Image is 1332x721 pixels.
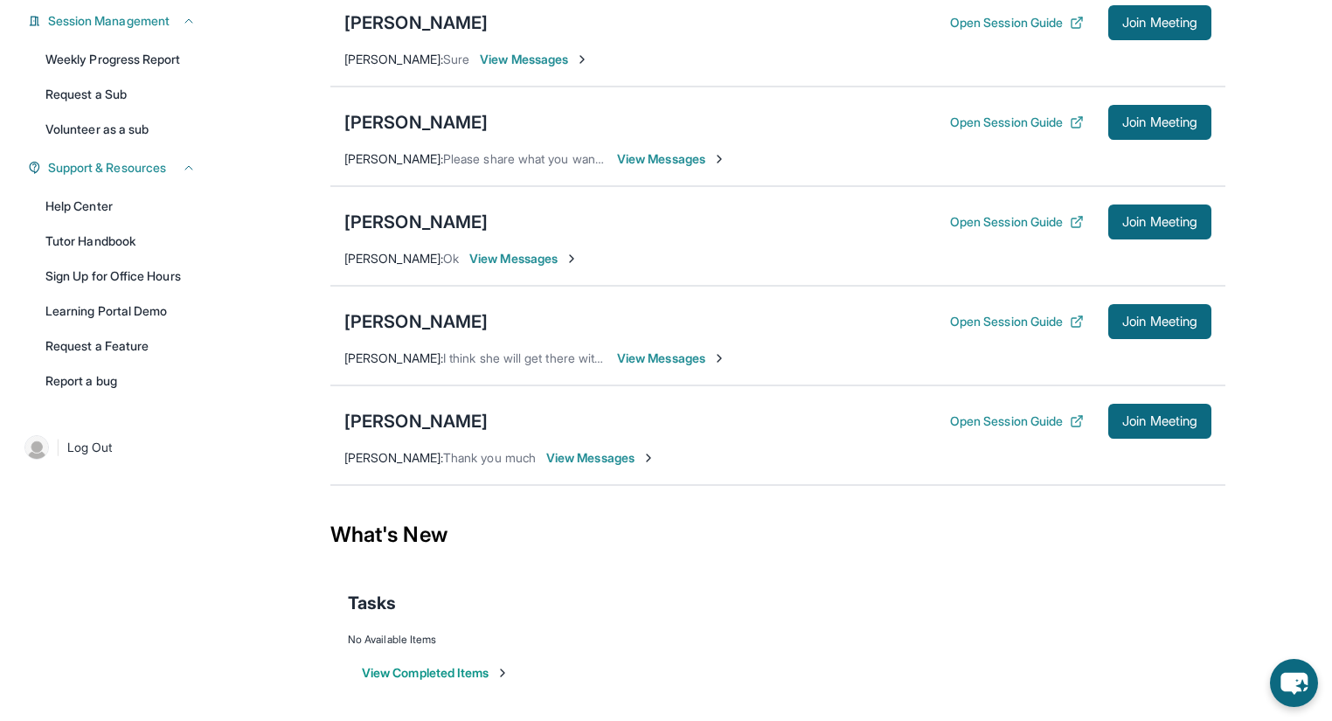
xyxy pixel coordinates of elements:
[950,14,1084,31] button: Open Session Guide
[443,350,1198,365] span: I think she will get there with time. Right now us catching the skips and inserts and getting her...
[344,350,443,365] span: [PERSON_NAME] :
[17,428,206,467] a: |Log Out
[1122,316,1197,327] span: Join Meeting
[1108,5,1211,40] button: Join Meeting
[1122,17,1197,28] span: Join Meeting
[575,52,589,66] img: Chevron-Right
[642,451,656,465] img: Chevron-Right
[950,213,1084,231] button: Open Session Guide
[1122,117,1197,128] span: Join Meeting
[1108,304,1211,339] button: Join Meeting
[344,409,488,433] div: [PERSON_NAME]
[35,225,206,257] a: Tutor Handbook
[348,633,1208,647] div: No Available Items
[1270,659,1318,707] button: chat-button
[330,496,1225,573] div: What's New
[344,450,443,465] span: [PERSON_NAME] :
[41,12,196,30] button: Session Management
[35,191,206,222] a: Help Center
[344,10,488,35] div: [PERSON_NAME]
[1108,105,1211,140] button: Join Meeting
[712,152,726,166] img: Chevron-Right
[617,150,726,168] span: View Messages
[950,114,1084,131] button: Open Session Guide
[362,664,510,682] button: View Completed Items
[35,44,206,75] a: Weekly Progress Report
[35,295,206,327] a: Learning Portal Demo
[348,591,396,615] span: Tasks
[344,309,488,334] div: [PERSON_NAME]
[56,437,60,458] span: |
[565,252,579,266] img: Chevron-Right
[35,365,206,397] a: Report a bug
[950,313,1084,330] button: Open Session Guide
[1122,416,1197,426] span: Join Meeting
[344,110,488,135] div: [PERSON_NAME]
[443,151,766,166] span: Please share what you want to work-on in [DATE] session.
[443,52,469,66] span: Sure
[35,79,206,110] a: Request a Sub
[24,435,49,460] img: user-img
[48,12,170,30] span: Session Management
[48,159,166,177] span: Support & Resources
[344,52,443,66] span: [PERSON_NAME] :
[1108,205,1211,239] button: Join Meeting
[1122,217,1197,227] span: Join Meeting
[469,250,579,267] span: View Messages
[1108,404,1211,439] button: Join Meeting
[480,51,589,68] span: View Messages
[344,151,443,166] span: [PERSON_NAME] :
[546,449,656,467] span: View Messages
[443,450,536,465] span: Thank you much
[950,412,1084,430] button: Open Session Guide
[35,330,206,362] a: Request a Feature
[617,350,726,367] span: View Messages
[344,251,443,266] span: [PERSON_NAME] :
[35,114,206,145] a: Volunteer as a sub
[443,251,459,266] span: Ok
[35,260,206,292] a: Sign Up for Office Hours
[41,159,196,177] button: Support & Resources
[712,351,726,365] img: Chevron-Right
[344,210,488,234] div: [PERSON_NAME]
[67,439,113,456] span: Log Out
